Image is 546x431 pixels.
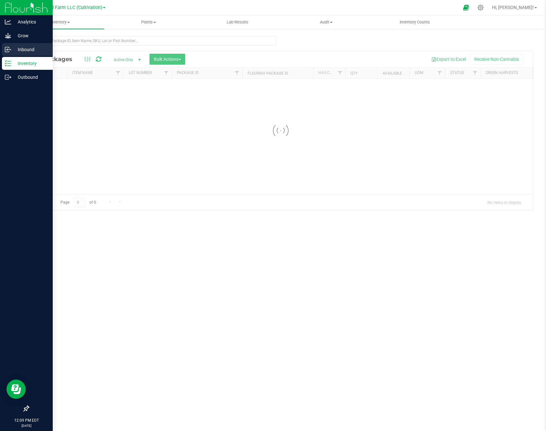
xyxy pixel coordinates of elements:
[28,36,276,46] input: Search Package ID, Item Name, SKU, Lot or Part Number...
[15,15,104,29] a: Inventory
[5,19,11,25] inline-svg: Analytics
[5,60,11,67] inline-svg: Inventory
[459,1,473,14] span: Open Ecommerce Menu
[391,19,439,25] span: Inventory Counts
[492,5,534,10] span: Hi, [PERSON_NAME]!
[104,15,193,29] a: Plants
[3,423,50,428] p: [DATE]
[11,60,50,67] p: Inventory
[11,18,50,26] p: Analytics
[193,15,282,29] a: Lab Results
[5,46,11,53] inline-svg: Inbound
[5,32,11,39] inline-svg: Grow
[370,15,459,29] a: Inventory Counts
[15,19,104,25] span: Inventory
[6,380,26,399] iframe: Resource center
[105,19,193,25] span: Plants
[282,19,370,25] span: Audit
[477,5,485,11] div: Manage settings
[11,32,50,40] p: Grow
[11,73,50,81] p: Outbound
[5,74,11,80] inline-svg: Outbound
[282,15,370,29] a: Audit
[3,417,50,423] p: 12:09 PM EDT
[218,19,257,25] span: Lab Results
[11,46,50,53] p: Inbound
[26,5,102,10] span: Passion Field Farm LLC (Cultivation)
